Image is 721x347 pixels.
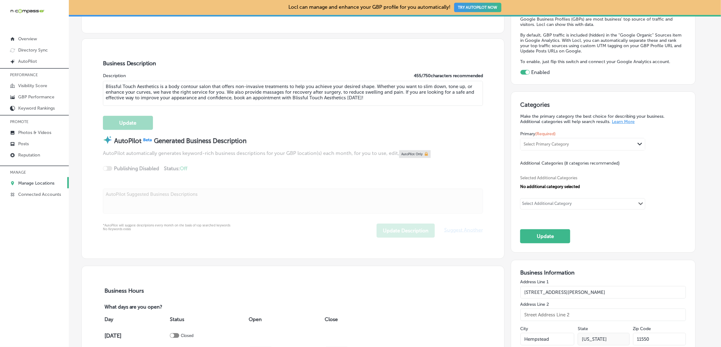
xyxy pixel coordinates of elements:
[114,137,246,145] strong: AutoPilot Generated Business Description
[10,8,44,14] img: 660ab0bf-5cc7-4cb8-ba1c-48b5ae0f18e60NCTV_CLogo_TV_Black_-500x88.png
[103,116,153,130] button: Update
[520,114,686,124] p: Make the primary category the best choice for describing your business. Additional categories wil...
[104,332,169,339] h4: [DATE]
[323,311,388,328] th: Close
[520,101,686,111] h3: Categories
[535,131,556,136] span: (Required)
[103,73,126,78] label: Description
[520,326,528,331] label: City
[520,309,686,321] input: Street Address Line 2
[520,229,570,243] button: Update
[520,286,686,299] input: Street Address Line 1
[18,106,55,111] p: Keyword Rankings
[18,130,51,135] p: Photos & Videos
[18,141,29,146] p: Posts
[520,333,575,345] input: City
[578,326,588,331] label: State
[103,135,112,145] img: autopilot-icon
[520,161,620,166] span: Additional Categories
[18,36,37,42] p: Overview
[633,326,651,331] label: Zip Code
[168,311,247,328] th: Status
[520,302,686,307] label: Address Line 2
[612,119,635,124] a: Learn More
[522,201,572,208] div: Select Additional Category
[524,142,569,146] div: Select Primary Category
[18,47,48,53] p: Directory Sync
[18,94,54,100] p: GBP Performance
[520,32,686,54] p: By default, GBP traffic is included (hidden) in the "Google Organic" Sources item in Google Analy...
[18,152,40,158] p: Reputation
[633,333,686,345] input: Zip Code
[531,69,550,75] label: Enabled
[520,279,686,285] label: Address Line 1
[181,333,194,338] p: Closed
[103,60,483,67] h3: Business Description
[103,81,483,106] textarea: Blissful Touch Aesthetics is a body contour salon that offers non-invasive treatments to help you...
[520,59,686,64] p: To enable, just flip this switch and connect your Google Analytics account.
[520,184,580,189] span: No additional category selected
[454,3,501,12] button: TRY AUTOPILOT NOW
[18,59,37,64] p: AutoPilot
[520,131,556,136] span: Primary
[103,287,483,294] h3: Business Hours
[414,73,483,78] label: 455 / 750 characters recommended
[520,269,686,276] h3: Business Information
[18,83,47,88] p: Visibility Score
[103,304,207,311] p: What days are you open?
[141,137,154,142] img: Beta
[520,17,686,27] p: Google Business Profiles (GBPs) are most business' top source of traffic and visitors. Locl can s...
[18,181,54,186] p: Manage Locations
[18,192,61,197] p: Connected Accounts
[103,311,169,328] th: Day
[247,311,323,328] th: Open
[564,160,620,166] span: (8 categories recommended)
[520,176,681,180] span: Selected Additional Categories
[578,333,630,345] input: NY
